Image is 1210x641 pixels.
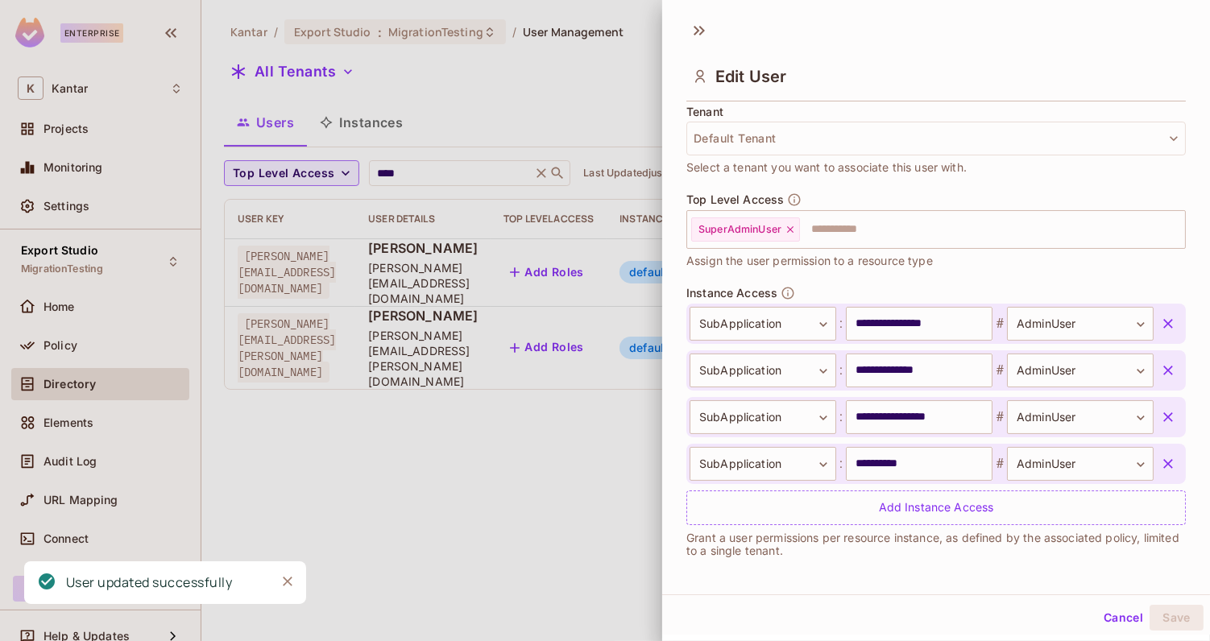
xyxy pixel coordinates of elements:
[836,314,846,333] span: :
[698,223,781,236] span: SuperAdminUser
[992,361,1007,380] span: #
[715,67,786,86] span: Edit User
[992,314,1007,333] span: #
[992,454,1007,474] span: #
[836,361,846,380] span: :
[1097,605,1150,631] button: Cancel
[1177,227,1180,230] button: Open
[686,287,777,300] span: Instance Access
[1007,354,1154,387] div: AdminUser
[276,569,300,593] button: Close
[686,193,784,206] span: Top Level Access
[690,447,836,481] div: SubApplication
[836,407,846,427] span: :
[686,490,1186,525] div: Add Instance Access
[1007,447,1154,481] div: AdminUser
[66,573,233,593] div: User updated successfully
[1007,400,1154,434] div: AdminUser
[836,454,846,474] span: :
[691,217,800,242] div: SuperAdminUser
[686,105,723,118] span: Tenant
[992,407,1007,427] span: #
[1150,605,1204,631] button: Save
[686,159,967,176] span: Select a tenant you want to associate this user with.
[690,400,836,434] div: SubApplication
[686,531,1186,557] p: Grant a user permissions per resource instance, as defined by the associated policy, limited to a...
[686,252,933,270] span: Assign the user permission to a resource type
[690,354,836,387] div: SubApplication
[690,307,836,341] div: SubApplication
[1007,307,1154,341] div: AdminUser
[686,122,1186,155] button: Default Tenant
